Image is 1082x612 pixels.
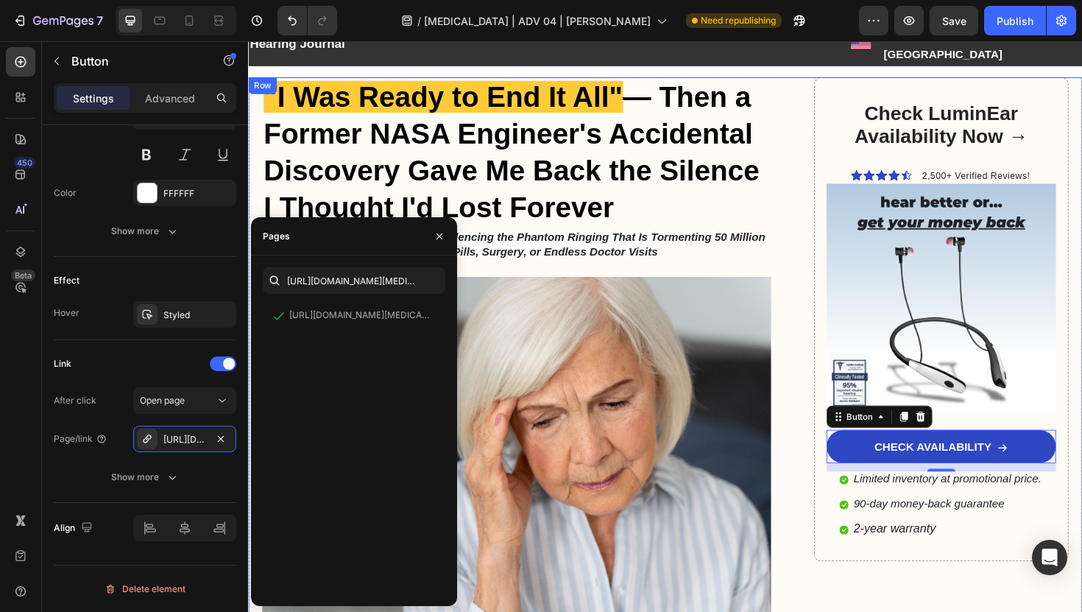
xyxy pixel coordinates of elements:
div: Styled [163,309,233,322]
h2: Check LuminEar Availability Now → [618,63,849,115]
p: CHECK AVAILABILITY [663,423,788,438]
input: Insert link or search [263,267,445,294]
div: Page/link [54,432,107,446]
div: [URL][DOMAIN_NAME][MEDICAL_DATA] [289,309,431,322]
div: Link [54,357,71,370]
strong: "I Was Ready to End It All" [16,42,397,76]
span: [MEDICAL_DATA] | ADV 04 | [PERSON_NAME] [424,13,651,29]
img: gempages_584729342894932568-e096cecf-2c0b-4104-b7d1-53e4b6fa6808.png [612,151,855,394]
button: Show more [54,218,236,245]
h1: Rich Text Editor. Editing area: main [15,38,554,198]
img: unnamed_2.jpg [15,250,554,609]
span: Open page [140,395,185,406]
div: After click [54,394,96,407]
button: 7 [6,6,110,35]
div: Undo/Redo [277,6,337,35]
p: Advanced [145,91,195,106]
button: Delete element [54,577,236,601]
button: Show more [54,464,236,490]
i: The Space-Age Technology [16,201,170,214]
div: Publish [997,13,1033,29]
p: ⁠⁠⁠⁠⁠⁠⁠ [16,40,552,197]
button: Open page [133,387,236,414]
p: Button [71,52,197,70]
iframe: Design area [248,41,1082,612]
i: 2-year warranty [641,510,728,524]
div: Open Intercom Messenger [1032,540,1067,575]
div: Pages [263,230,290,243]
div: Effect [54,274,79,287]
a: CHECK AVAILABILITY [612,412,855,447]
div: Button [631,391,664,404]
div: Show more [111,224,180,239]
div: FFFFFF [163,187,233,200]
p: 7 [96,12,103,29]
button: Publish [984,6,1046,35]
div: Row [3,41,27,54]
span: Save [942,15,966,27]
i: Limited inventory at promotional price. [641,457,840,470]
span: Need republishing [701,14,776,27]
span: / [417,13,421,29]
div: Delete element [105,580,185,598]
div: Hover [54,306,79,320]
p: Settings [73,91,114,106]
div: 450 [14,157,35,169]
button: Save [930,6,978,35]
span: 2,500+ Verified Reviews! [713,137,827,148]
div: Color [54,186,77,200]
i: That's Silencing the Phantom Ringing That Is Tormenting 50 Million [DEMOGRAPHIC_DATA] — Without P... [16,201,548,229]
div: [URL][DOMAIN_NAME][MEDICAL_DATA] [163,433,206,446]
div: Show more [111,470,180,485]
i: 90-day money-back guarantee [641,484,801,496]
div: Beta [11,270,35,281]
div: Align [54,518,96,538]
